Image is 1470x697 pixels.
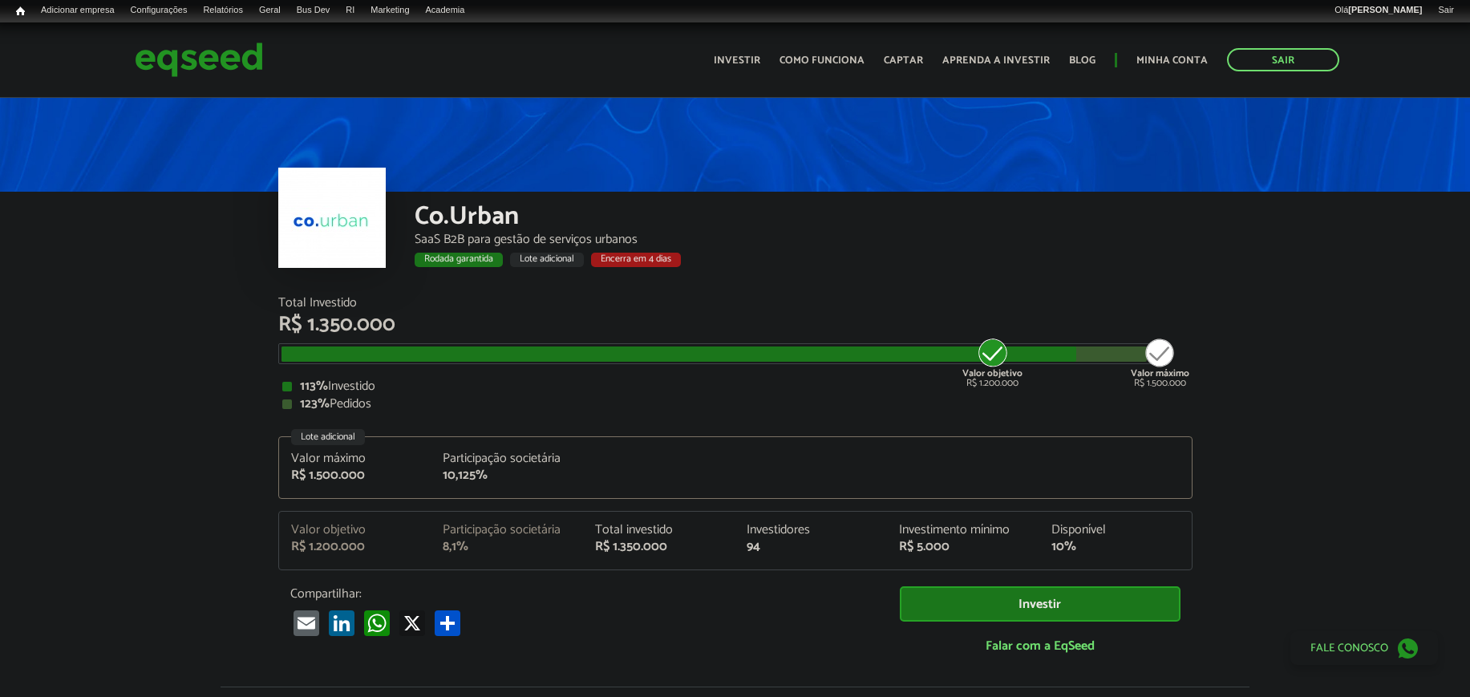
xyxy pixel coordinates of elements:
[591,253,681,267] div: Encerra em 4 dias
[282,398,1189,411] div: Pedidos
[899,541,1027,553] div: R$ 5.000
[900,630,1180,663] a: Falar com a EqSeed
[251,4,289,17] a: Geral
[291,469,419,482] div: R$ 1.500.000
[1136,55,1208,66] a: Minha conta
[1051,524,1180,537] div: Disponível
[962,337,1023,388] div: R$ 1.200.000
[443,469,571,482] div: 10,125%
[714,55,760,66] a: Investir
[282,380,1189,393] div: Investido
[1227,48,1339,71] a: Sair
[443,541,571,553] div: 8,1%
[595,541,723,553] div: R$ 1.350.000
[16,6,25,17] span: Início
[415,253,503,267] div: Rodada garantida
[1348,5,1422,14] strong: [PERSON_NAME]
[300,375,328,397] strong: 113%
[415,233,1193,246] div: SaaS B2B para gestão de serviços urbanos
[1131,337,1189,388] div: R$ 1.500.000
[884,55,923,66] a: Captar
[962,366,1023,381] strong: Valor objetivo
[747,541,875,553] div: 94
[595,524,723,537] div: Total investido
[289,4,338,17] a: Bus Dev
[300,393,330,415] strong: 123%
[1430,4,1462,17] a: Sair
[290,610,322,636] a: Email
[900,586,1180,622] a: Investir
[123,4,196,17] a: Configurações
[747,524,875,537] div: Investidores
[8,4,33,19] a: Início
[278,314,1193,335] div: R$ 1.350.000
[278,297,1193,310] div: Total Investido
[942,55,1050,66] a: Aprenda a investir
[195,4,250,17] a: Relatórios
[291,429,365,445] div: Lote adicional
[780,55,865,66] a: Como funciona
[361,610,393,636] a: WhatsApp
[899,524,1027,537] div: Investimento mínimo
[291,524,419,537] div: Valor objetivo
[291,452,419,465] div: Valor máximo
[1290,631,1438,665] a: Fale conosco
[135,38,263,81] img: EqSeed
[291,541,419,553] div: R$ 1.200.000
[1069,55,1095,66] a: Blog
[1326,4,1430,17] a: Olá[PERSON_NAME]
[443,452,571,465] div: Participação societária
[415,204,1193,233] div: Co.Urban
[418,4,473,17] a: Academia
[443,524,571,537] div: Participação societária
[338,4,362,17] a: RI
[326,610,358,636] a: LinkedIn
[396,610,428,636] a: X
[431,610,464,636] a: Share
[290,586,876,602] p: Compartilhar:
[510,253,584,267] div: Lote adicional
[1131,366,1189,381] strong: Valor máximo
[362,4,417,17] a: Marketing
[33,4,123,17] a: Adicionar empresa
[1051,541,1180,553] div: 10%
